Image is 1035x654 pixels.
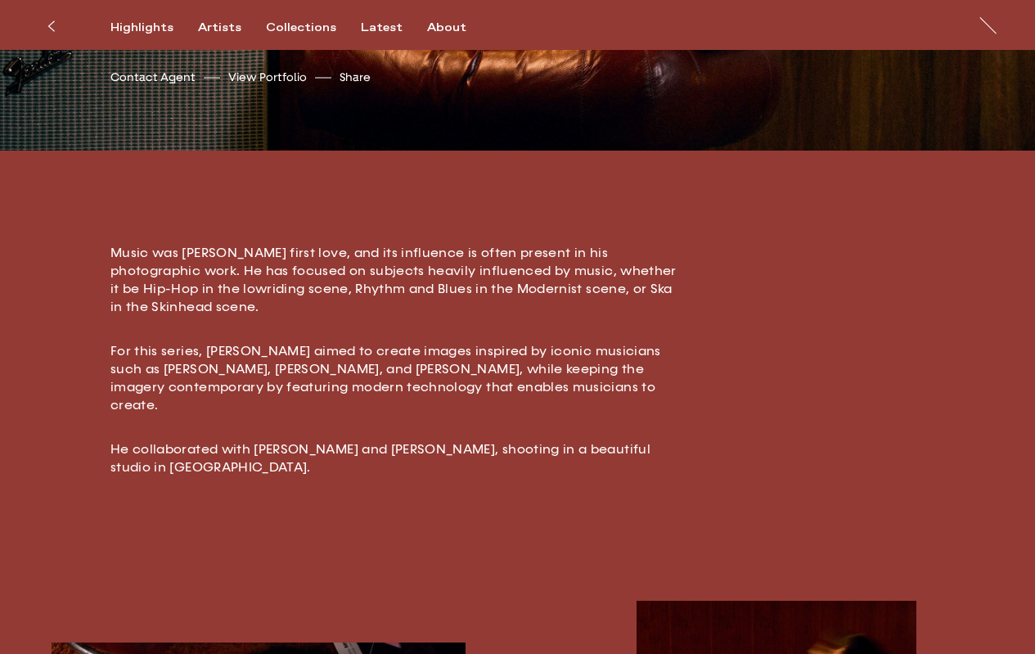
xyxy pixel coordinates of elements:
button: Artists [198,20,266,35]
div: Latest [361,20,403,35]
button: About [427,20,491,35]
button: Latest [361,20,427,35]
button: Highlights [110,20,198,35]
button: Share [340,66,371,88]
div: Highlights [110,20,173,35]
button: Collections [266,20,361,35]
p: Music was [PERSON_NAME] first love, and its influence is often present in his photographic work. ... [110,244,683,316]
a: Contact Agent [110,69,196,86]
div: About [427,20,466,35]
div: Artists [198,20,241,35]
div: Collections [266,20,336,35]
p: For this series, [PERSON_NAME] aimed to create images inspired by iconic musicians such as [PERSO... [110,342,683,414]
p: He collaborated with [PERSON_NAME] and [PERSON_NAME], shooting in a beautiful studio in [GEOGRAPH... [110,440,683,476]
a: View Portfolio [228,69,307,86]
